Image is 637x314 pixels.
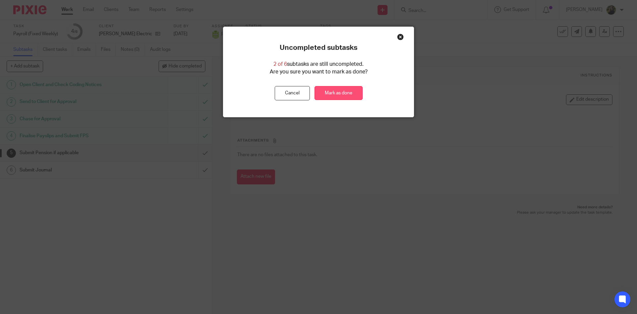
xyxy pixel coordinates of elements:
[397,34,404,40] div: Close this dialog window
[315,86,363,100] a: Mark as done
[273,61,287,67] span: 2 of 6
[275,86,310,100] button: Cancel
[273,60,364,68] p: subtasks are still uncompleted.
[270,68,368,76] p: Are you sure you want to mark as done?
[280,44,357,52] p: Uncompleted subtasks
